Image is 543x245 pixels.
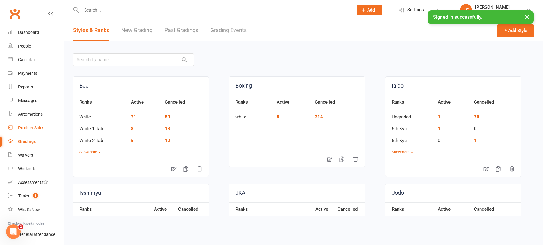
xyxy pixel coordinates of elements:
[73,133,128,144] td: White 2 Tab
[8,203,64,217] a: What's New
[175,202,209,216] th: Cancelled
[522,10,533,23] button: ×
[73,109,128,121] td: White
[385,202,435,216] th: Ranks
[471,202,521,216] th: Cancelled
[407,3,424,17] span: Settings
[312,202,335,216] th: Active
[18,57,35,62] div: Calendar
[165,126,170,131] a: 13
[18,44,31,48] div: People
[6,224,21,239] iframe: Intercom live chat
[471,95,521,109] th: Cancelled
[497,24,534,37] button: Add Style
[8,189,64,203] a: Tasks 2
[73,121,128,133] td: White 1 Tab
[229,109,274,121] td: white
[121,20,152,41] a: New Grading
[18,139,36,144] div: Gradings
[8,176,64,189] a: Assessments
[229,95,274,109] th: Ranks
[162,95,209,109] th: Cancelled
[8,39,64,53] a: People
[8,67,64,80] a: Payments
[229,184,365,202] a: JKA
[277,114,279,120] a: 8
[385,109,435,121] td: Ungraded
[438,126,441,131] a: 1
[392,149,413,155] button: Showmore
[73,202,151,216] th: Ranks
[435,95,471,109] th: Active
[18,84,33,89] div: Reports
[385,95,435,109] th: Ranks
[475,5,526,10] div: [PERSON_NAME]
[274,95,312,109] th: Active
[385,133,435,144] td: 5th Kyu
[8,162,64,176] a: Workouts
[367,8,375,12] span: Add
[8,94,64,108] a: Messages
[435,202,471,216] th: Active
[474,138,477,143] a: 1
[8,135,64,148] a: Gradings
[8,228,64,241] a: General attendance kiosk mode
[79,149,101,155] button: Showmore
[131,126,134,131] a: 8
[438,114,441,120] a: 1
[165,114,170,120] a: 80
[18,98,37,103] div: Messages
[18,232,55,237] div: General attendance
[335,202,365,216] th: Cancelled
[131,138,134,143] a: 5
[18,194,29,198] div: Tasks
[18,224,23,229] span: 1
[18,71,37,76] div: Payments
[33,193,38,198] span: 2
[8,121,64,135] a: Product Sales
[128,95,162,109] th: Active
[73,184,209,202] a: Isshinryu
[73,77,209,95] a: BJJ
[471,121,521,133] td: 0
[8,108,64,121] a: Automations
[73,53,194,66] input: Search by name
[385,77,521,95] a: Iaido
[8,148,64,162] a: Waivers
[8,53,64,67] a: Calendar
[73,95,128,109] th: Ranks
[475,10,526,15] div: Bujutsu Martial Arts Centre
[131,114,136,120] a: 21
[18,153,33,157] div: Waivers
[165,20,198,41] a: Past Gradings
[73,20,109,41] a: Styles & Ranks
[151,202,175,216] th: Active
[229,202,312,216] th: Ranks
[8,26,64,39] a: Dashboard
[18,166,36,171] div: Workouts
[7,6,22,21] a: Clubworx
[8,80,64,94] a: Reports
[210,20,247,41] a: Grading Events
[385,184,521,202] a: Jodo
[312,95,365,109] th: Cancelled
[165,138,170,143] a: 12
[433,14,482,20] span: Signed in successfully.
[18,30,39,35] div: Dashboard
[315,114,323,120] a: 214
[229,77,365,95] a: Boxing
[357,5,382,15] button: Add
[18,125,44,130] div: Product Sales
[435,133,471,144] td: 0
[80,6,349,14] input: Search...
[460,4,472,16] div: JG
[18,180,48,185] div: Assessments
[474,114,479,120] a: 30
[18,207,40,212] div: What's New
[18,112,43,117] div: Automations
[385,121,435,133] td: 6th Kyu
